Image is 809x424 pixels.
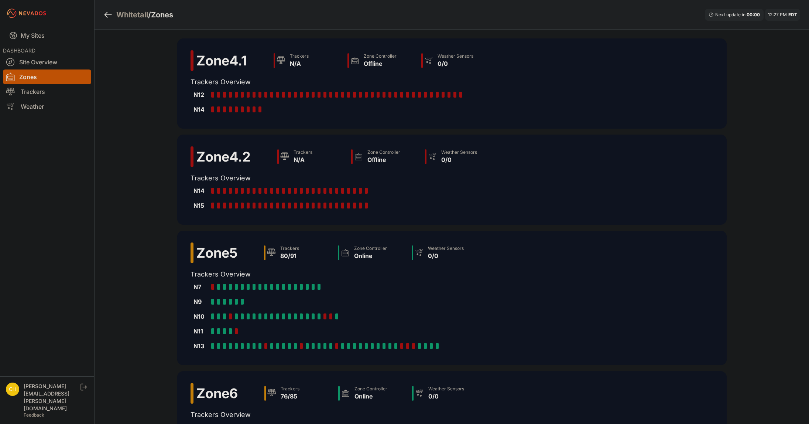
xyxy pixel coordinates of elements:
[409,383,483,404] a: Weather Sensors0/0
[6,383,19,396] img: chris.young@nevados.solar
[24,383,79,412] div: [PERSON_NAME][EMAIL_ADDRESS][PERSON_NAME][DOMAIN_NAME]
[24,412,44,418] a: Feedback
[364,59,397,68] div: Offline
[3,69,91,84] a: Zones
[3,27,91,44] a: My Sites
[281,392,299,401] div: 76/85
[281,386,299,392] div: Trackers
[196,149,251,164] h2: Zone 4.2
[193,327,208,336] div: N11
[441,155,477,164] div: 0/0
[409,242,483,263] a: Weather Sensors0/0
[290,53,309,59] div: Trackers
[3,47,35,54] span: DASHBOARD
[271,50,344,71] a: TrackersN/A
[193,90,208,99] div: N12
[193,105,208,114] div: N14
[6,7,47,19] img: Nevados
[191,77,492,87] h2: Trackers Overview
[3,99,91,114] a: Weather
[354,386,387,392] div: Zone Controller
[290,59,309,68] div: N/A
[3,55,91,69] a: Site Overview
[103,5,173,24] nav: Breadcrumb
[261,383,335,404] a: Trackers76/85
[294,149,312,155] div: Trackers
[274,146,348,167] a: TrackersN/A
[148,10,151,20] span: /
[193,282,208,291] div: N7
[367,155,400,164] div: Offline
[428,386,464,392] div: Weather Sensors
[428,392,464,401] div: 0/0
[196,386,238,401] h2: Zone 6
[428,245,464,251] div: Weather Sensors
[151,10,173,20] h3: Zones
[280,251,299,260] div: 80/91
[196,245,237,260] h2: Zone 5
[294,155,312,164] div: N/A
[367,149,400,155] div: Zone Controller
[441,149,477,155] div: Weather Sensors
[191,410,483,420] h2: Trackers Overview
[422,146,496,167] a: Weather Sensors0/0
[116,10,148,20] a: Whitetail
[788,12,797,17] span: EDT
[747,12,760,18] div: 00 : 00
[193,186,208,195] div: N14
[280,245,299,251] div: Trackers
[191,173,496,183] h2: Trackers Overview
[364,53,397,59] div: Zone Controller
[438,59,473,68] div: 0/0
[191,269,483,279] h2: Trackers Overview
[261,242,335,263] a: Trackers80/91
[354,245,387,251] div: Zone Controller
[715,12,745,17] span: Next update in
[193,312,208,321] div: N10
[418,50,492,71] a: Weather Sensors0/0
[354,251,387,260] div: Online
[768,12,787,17] span: 12:27 PM
[3,84,91,99] a: Trackers
[438,53,473,59] div: Weather Sensors
[196,53,247,68] h2: Zone 4.1
[428,251,464,260] div: 0/0
[193,342,208,350] div: N13
[193,201,208,210] div: N15
[354,392,387,401] div: Online
[193,297,208,306] div: N9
